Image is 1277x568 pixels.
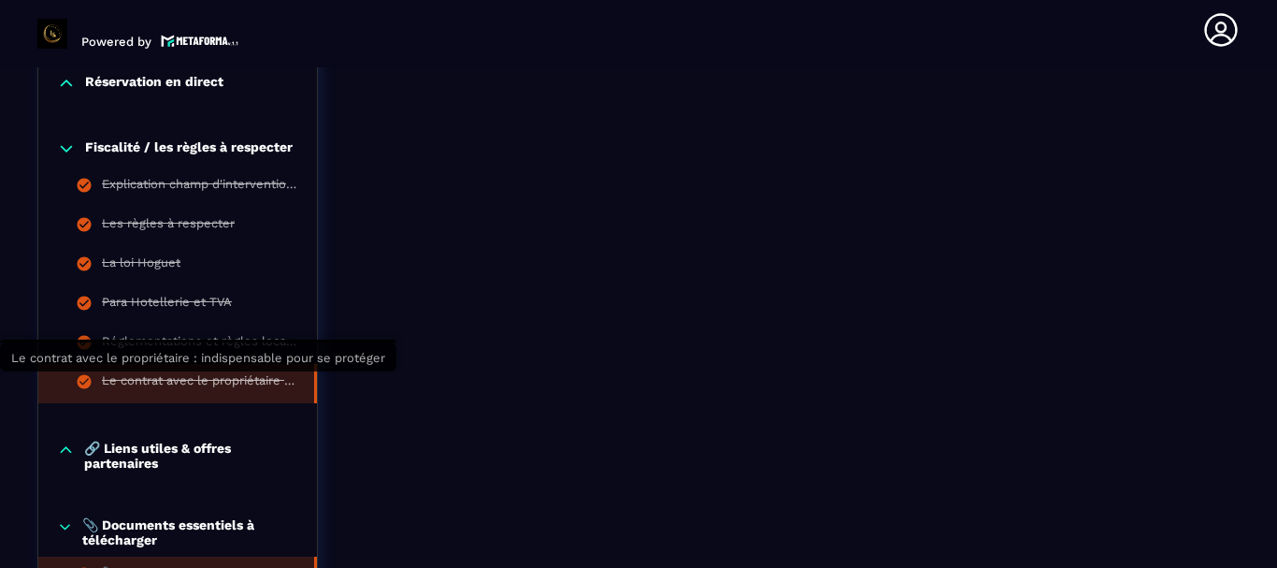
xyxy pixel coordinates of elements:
[11,351,385,365] span: Le contrat avec le propriétaire : indispensable pour se protéger
[102,334,298,355] div: Réglementations et règles locales
[102,295,232,315] div: Para Hotellerie et TVA
[85,74,223,93] p: Réservation en direct
[102,373,295,394] div: Le contrat avec le propriétaire : indispensable pour se protéger
[102,216,235,237] div: Les règles à respecter
[102,255,180,276] div: La loi Hoguet
[84,441,298,471] p: 🔗 Liens utiles & offres partenaires
[81,35,151,49] p: Powered by
[102,177,298,197] div: Explication champ d'intervention [PERSON_NAME]
[85,139,293,158] p: Fiscalité / les règles à respecter
[161,33,239,49] img: logo
[37,19,67,49] img: logo-branding
[82,517,298,547] p: 📎 Documents essentiels à télécharger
